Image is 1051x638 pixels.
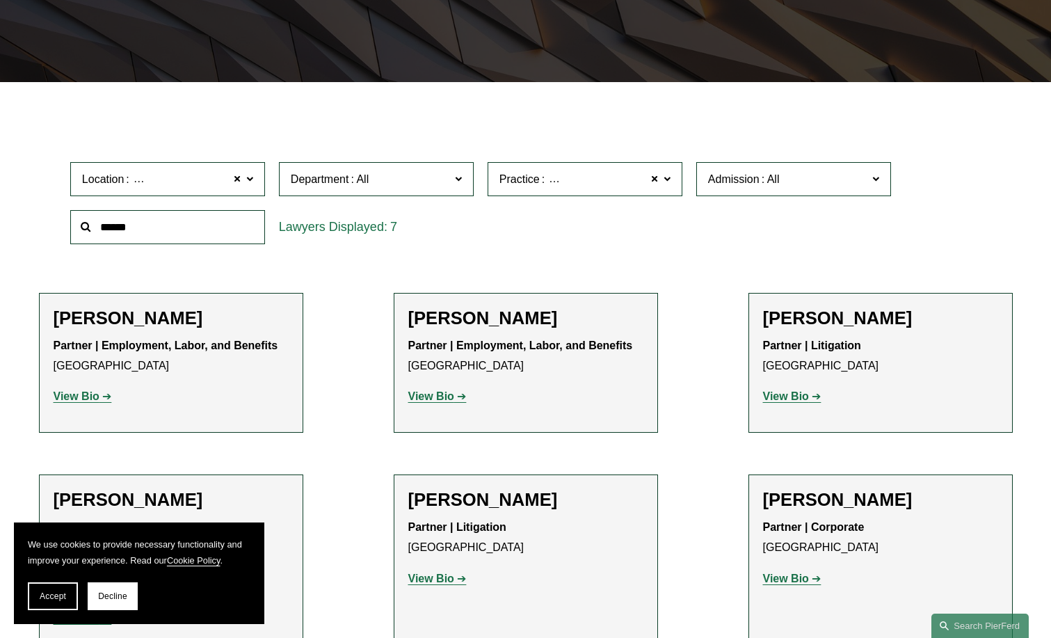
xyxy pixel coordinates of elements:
[98,591,127,601] span: Decline
[82,173,125,185] span: Location
[54,390,112,402] a: View Bio
[708,173,760,185] span: Admission
[763,521,865,533] strong: Partner | Corporate
[931,614,1029,638] a: Search this site
[54,336,289,376] p: [GEOGRAPHIC_DATA]
[54,521,166,553] strong: Partner | Litigation Co-Chair, Real Estate
[408,573,454,584] strong: View Bio
[88,582,138,610] button: Decline
[408,336,643,376] p: [GEOGRAPHIC_DATA]
[54,390,99,402] strong: View Bio
[763,390,809,402] strong: View Bio
[499,173,540,185] span: Practice
[408,489,643,511] h2: [PERSON_NAME]
[54,489,289,511] h2: [PERSON_NAME]
[14,523,264,624] section: Cookie banner
[28,582,78,610] button: Accept
[408,308,643,329] h2: [PERSON_NAME]
[763,340,861,351] strong: Partner | Litigation
[408,390,467,402] a: View Bio
[763,390,821,402] a: View Bio
[390,220,397,234] span: 7
[408,518,643,558] p: [GEOGRAPHIC_DATA]
[763,308,998,329] h2: [PERSON_NAME]
[408,573,467,584] a: View Bio
[763,573,809,584] strong: View Bio
[763,336,998,376] p: [GEOGRAPHIC_DATA]
[408,340,633,351] strong: Partner | Employment, Labor, and Benefits
[763,489,998,511] h2: [PERSON_NAME]
[547,170,661,189] span: Employment and Labor
[54,518,289,598] p: [GEOGRAPHIC_DATA] | [US_STATE][GEOGRAPHIC_DATA]
[54,340,278,351] strong: Partner | Employment, Labor, and Benefits
[131,170,248,189] span: [GEOGRAPHIC_DATA]
[28,536,250,568] p: We use cookies to provide necessary functionality and improve your experience. Read our .
[763,518,998,558] p: [GEOGRAPHIC_DATA]
[40,591,66,601] span: Accept
[291,173,349,185] span: Department
[408,390,454,402] strong: View Bio
[408,521,506,533] strong: Partner | Litigation
[763,573,821,584] a: View Bio
[167,555,220,566] a: Cookie Policy
[54,308,289,329] h2: [PERSON_NAME]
